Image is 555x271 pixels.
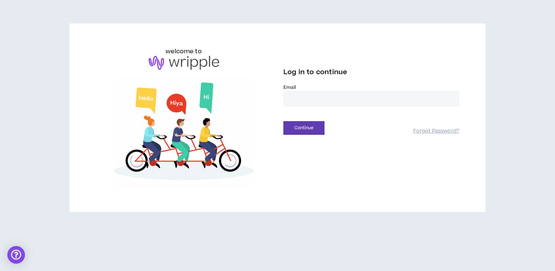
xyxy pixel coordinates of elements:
[283,121,324,135] button: Continue
[96,77,272,188] img: Welcome to Wripple
[413,128,459,135] a: Forgot Password?
[7,246,25,264] div: Open Intercom Messenger
[283,84,459,91] label: Email
[283,68,347,77] span: Log in to continue
[149,56,219,70] img: logo-brand.png
[166,47,202,56] h6: welcome to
